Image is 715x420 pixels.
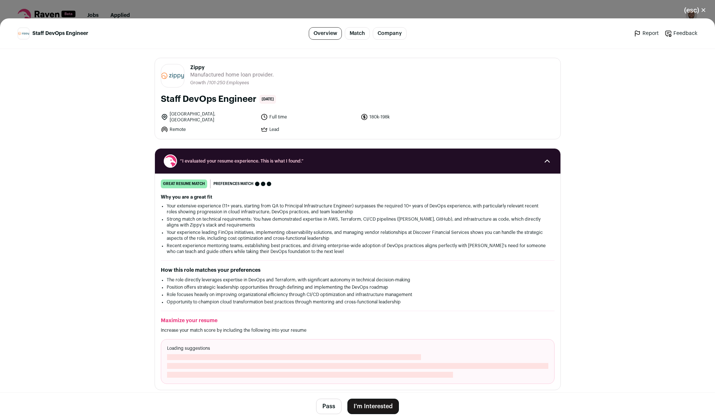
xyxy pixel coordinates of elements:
[161,111,256,123] li: [GEOGRAPHIC_DATA], [GEOGRAPHIC_DATA]
[190,71,274,79] span: Manufactured home loan provider.
[665,30,697,37] a: Feedback
[167,243,549,255] li: Recent experience mentoring teams, establishing best practices, and driving enterprise-wide adopt...
[347,399,399,414] button: I'm Interested
[161,194,555,200] h2: Why you are a great fit
[161,317,555,324] h2: Maximize your resume
[190,80,207,86] li: Growth
[316,399,341,414] button: Pass
[161,179,207,188] div: great resume match
[167,284,549,290] li: Position offers strategic leadership opportunities through defining and implementing the DevOps r...
[161,339,555,384] div: Loading suggestions
[373,27,407,40] a: Company
[161,72,184,79] img: 67d11ef9d4ff77eea05486302f54d4c254002877c94dfb9919d502da601dc411.png
[180,158,535,164] span: “I evaluated your resume experience. This is what I found.”
[161,126,256,133] li: Remote
[167,277,549,283] li: The role directly leverages expertise in DevOps and Terraform, with significant autonomy in techn...
[259,95,276,104] span: [DATE]
[309,27,342,40] a: Overview
[190,64,274,71] span: Zippy
[209,81,249,85] span: 101-250 Employees
[261,126,356,133] li: Lead
[167,299,549,305] li: Opportunity to champion cloud transformation best practices through mentoring and cross-functiona...
[167,229,549,241] li: Your experience leading FinOps initiatives, implementing observability solutions, and managing ve...
[675,2,715,18] button: Close modal
[207,80,249,86] li: /
[32,30,88,37] span: Staff DevOps Engineer
[18,32,29,35] img: 67d11ef9d4ff77eea05486302f54d4c254002877c94dfb9919d502da601dc411.png
[161,267,555,274] h2: How this role matches your preferences
[167,292,549,298] li: Role focuses heavily on improving organizational efficiency through CI/CD optimization and infras...
[261,111,356,123] li: Full time
[345,27,370,40] a: Match
[361,111,456,123] li: 180k-198k
[161,93,256,105] h1: Staff DevOps Engineer
[213,180,254,188] span: Preferences match
[167,203,549,215] li: Your extensive experience (11+ years, starting from QA to Principal Infrastructure Engineer) surp...
[161,327,555,333] p: Increase your match score by including the following into your resume
[634,30,659,37] a: Report
[167,216,549,228] li: Strong match on technical requirements: You have demonstrated expertise in AWS, Terraform, CI/CD ...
